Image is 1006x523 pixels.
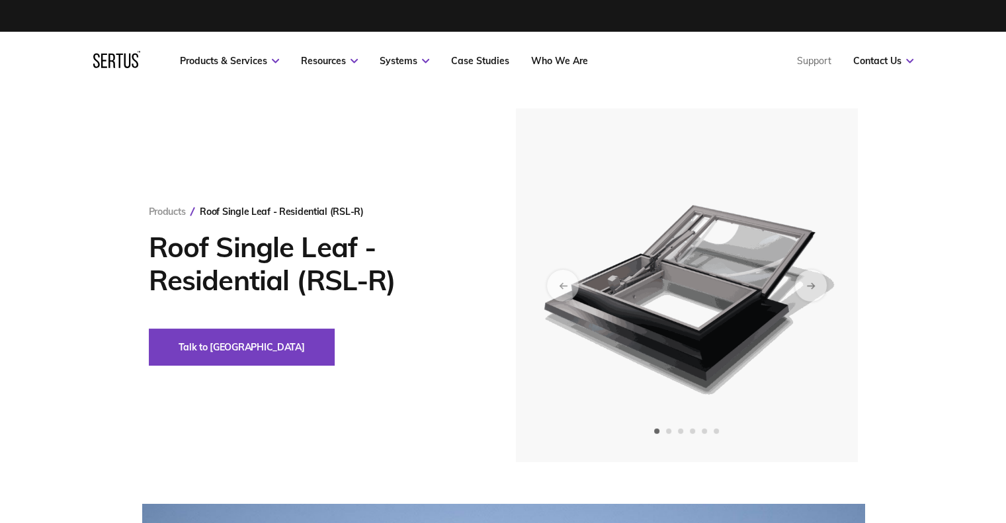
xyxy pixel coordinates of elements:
[149,231,476,297] h1: Roof Single Leaf - Residential (RSL-R)
[180,55,279,67] a: Products & Services
[149,206,186,218] a: Products
[678,428,683,434] span: Go to slide 3
[451,55,509,67] a: Case Studies
[531,55,588,67] a: Who We Are
[149,329,335,366] button: Talk to [GEOGRAPHIC_DATA]
[666,428,671,434] span: Go to slide 2
[797,55,831,67] a: Support
[380,55,429,67] a: Systems
[795,270,827,302] div: Next slide
[702,428,707,434] span: Go to slide 5
[853,55,913,67] a: Contact Us
[690,428,695,434] span: Go to slide 4
[714,428,719,434] span: Go to slide 6
[301,55,358,67] a: Resources
[547,270,579,302] div: Previous slide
